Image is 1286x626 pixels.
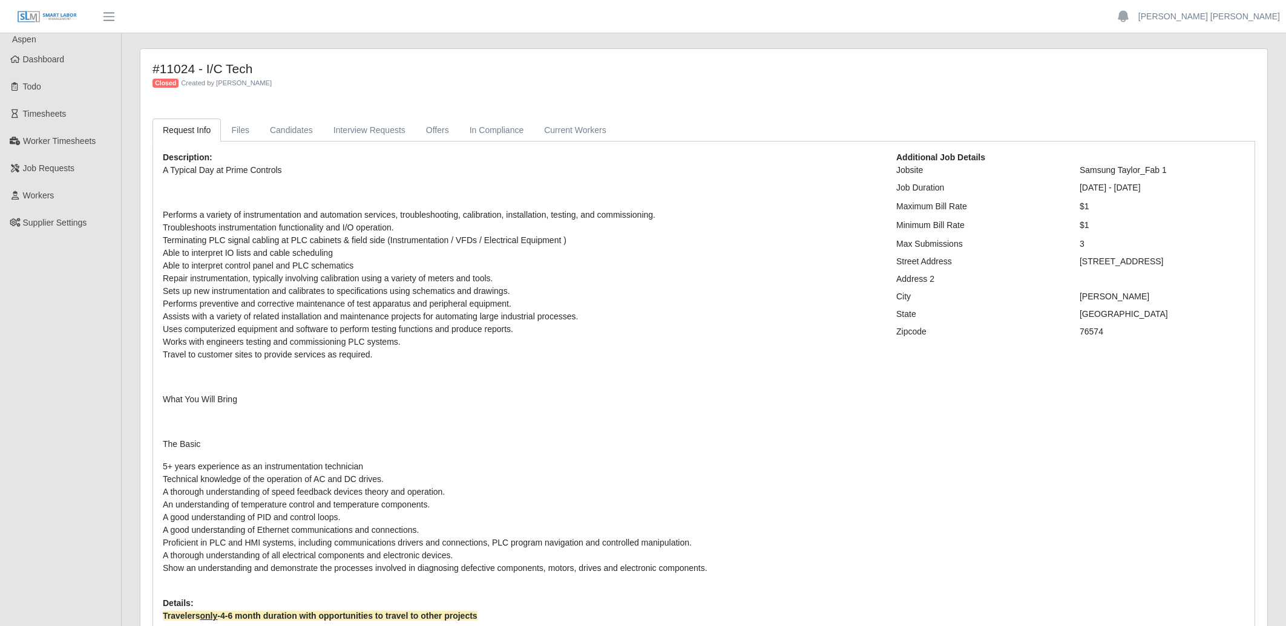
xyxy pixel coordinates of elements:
span: Created by [PERSON_NAME] [181,79,272,86]
p: A Typical Day at Prime Controls [163,164,878,177]
div: Jobsite [887,164,1071,177]
div: [DATE] - [DATE] [1071,181,1254,194]
p: What You Will Bring [163,393,878,406]
span: Todo [23,82,41,91]
li: Works with engineers testing and commissioning PLC systems. [163,336,878,348]
div: City [887,290,1071,303]
li: Repair instrumentation, typically involving calibration using a variety of meters and tools. [163,272,878,285]
li: Sets up new instrumentation and calibrates to specifications using schematics and drawings. [163,285,878,298]
div: Street Address [887,255,1071,268]
a: Candidates [260,119,323,142]
li: Technical knowledge of the operation of AC and DC drives. [163,473,878,486]
span: Aspen [12,34,36,44]
div: Max Submissions [887,238,1071,250]
h4: #11024 - I/C Tech [153,61,975,76]
strong: Travelers - [163,611,477,621]
li: Performs a variety of instrumentation and automation services, troubleshooting, calibration, inst... [163,209,878,221]
a: Files [221,119,260,142]
div: Samsung Taylor_Fab 1 [1071,164,1254,177]
div: Address 2 [887,273,1071,285]
li: Terminating PLC signal cabling at PLC cabinets & field side (Instrumentation / VFDs / Electrical ... [163,234,878,247]
li: Travel to customer sites to provide services as required. [163,348,878,361]
span: 4-6 month duration with opportunities to travel to other projects [220,611,477,621]
li: Uses computerized equipment and software to perform testing functions and produce reports. [163,323,878,336]
li: A thorough understanding of speed feedback devices theory and operation. [163,486,878,498]
div: 3 [1071,238,1254,250]
div: [GEOGRAPHIC_DATA] [1071,308,1254,321]
span: Workers [23,191,54,200]
div: [STREET_ADDRESS] [1071,255,1254,268]
span: Timesheets [23,109,67,119]
b: Details: [163,598,194,608]
li: A thorough understanding of all electrical components and electronic devices. [163,549,878,562]
span: Supplier Settings [23,218,87,227]
div: $1 [1071,219,1254,232]
li: A good understanding of Ethernet communications and connections. [163,524,878,536]
a: Offers [416,119,459,142]
b: Description: [163,152,212,162]
span: Dashboard [23,54,65,64]
li: Troubleshoots instrumentation functionality and I/O operation. [163,221,878,234]
li: Performs preventive and corrective maintenance of test apparatus and peripheral equipment. [163,298,878,310]
p: The Basic [163,438,878,451]
a: In Compliance [459,119,534,142]
div: Job Duration [887,181,1071,194]
span: only [200,611,218,621]
li: Show an understanding and demonstrate the processes involved in diagnosing defective components, ... [163,562,878,575]
div: Zipcode [887,325,1071,338]
a: Request Info [153,119,221,142]
div: Maximum Bill Rate [887,200,1071,213]
div: Minimum Bill Rate [887,219,1071,232]
li: An understanding of temperature control and temperature components. [163,498,878,511]
span: Closed [153,79,179,88]
img: SLM Logo [17,10,77,24]
li: Able to interpret IO lists and cable scheduling [163,247,878,259]
span: Worker Timesheets [23,136,96,146]
span: Job Requests [23,163,75,173]
a: Interview Requests [323,119,416,142]
li: 5+ years experience as an instrumentation technician [163,460,878,473]
li: A good understanding of PID and control loops. [163,511,878,524]
div: 76574 [1071,325,1254,338]
li: Proficient in PLC and HMI systems, including communications drivers and connections, PLC program ... [163,536,878,549]
div: [PERSON_NAME] [1071,290,1254,303]
div: $1 [1071,200,1254,213]
a: [PERSON_NAME] [PERSON_NAME] [1138,10,1280,23]
li: Able to interpret control panel and PLC schematics [163,259,878,272]
a: Current Workers [534,119,616,142]
b: Additional Job Details [896,152,985,162]
div: State [887,308,1071,321]
li: Assists with a variety of related installation and maintenance projects for automating large indu... [163,310,878,323]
